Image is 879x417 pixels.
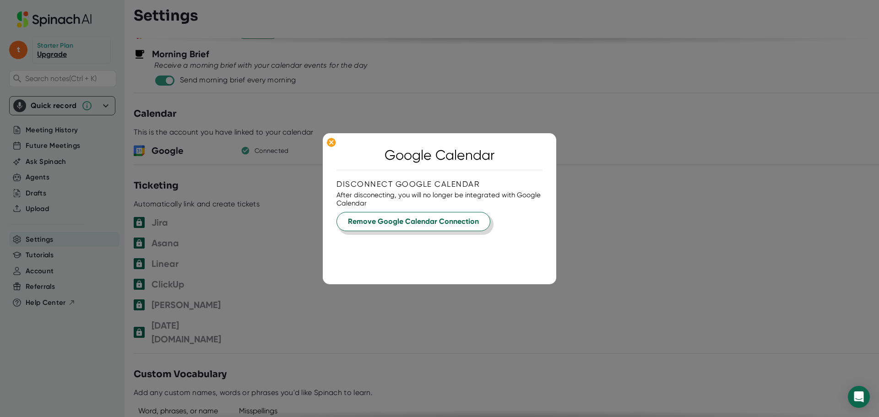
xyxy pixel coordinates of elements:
button: Remove Google Calendar Connection [336,212,490,231]
div: Open Intercom Messenger [848,386,870,408]
div: Google Calendar [385,147,494,163]
span: Remove Google Calendar Connection [348,216,479,227]
div: Disconnect Google Calendar [336,179,543,189]
div: After disconecting, you will no longer be integrated with Google Calendar [336,191,543,207]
